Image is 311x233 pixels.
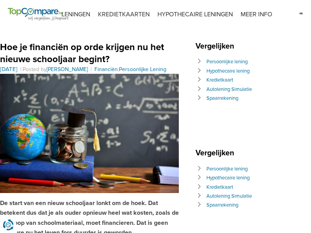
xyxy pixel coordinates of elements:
a: Hypothecaire lening [206,68,250,74]
span: | [19,66,23,73]
span: Vergelijken [196,148,238,158]
a: Financiën [94,66,118,73]
a: Autolening Simulatie [206,86,252,92]
a: Hypothecaire lening [206,175,250,181]
a: Spaarrekening [206,95,238,101]
a: Persoonlijke Lening [119,66,166,73]
a: Kredietkaart [206,77,233,83]
a: Persoonlijke lening [206,166,248,172]
a: Autolening Simulatie [206,193,252,199]
span: | [89,66,93,73]
span: Posted by [23,66,89,73]
a: [PERSON_NAME] [47,66,88,73]
span: Vergelijken [196,42,238,51]
img: fr.svg [299,8,303,19]
a: Persoonlijke lening [206,59,248,65]
a: Spaarrekening [206,202,238,208]
a: Kredietkaart [206,184,233,190]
